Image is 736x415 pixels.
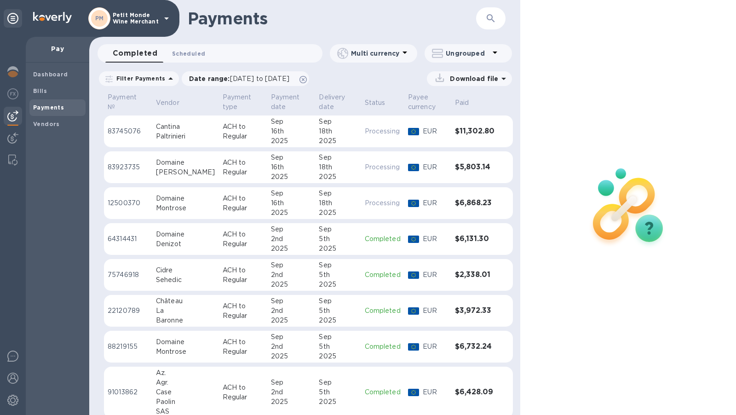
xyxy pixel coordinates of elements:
div: 2025 [271,244,312,254]
p: Multi currency [351,49,399,58]
p: Completed [365,342,401,352]
div: 2025 [319,208,357,218]
div: 2nd [271,306,312,316]
div: Sep [271,153,312,162]
p: EUR [423,162,448,172]
h3: $3,972.33 [455,306,494,315]
div: 2025 [319,397,357,407]
div: 2025 [271,316,312,325]
div: 16th [271,162,312,172]
div: Sep [319,153,357,162]
h3: $6,131.30 [455,235,494,243]
div: La [156,306,215,316]
div: Sehedic [156,275,215,285]
p: 12500370 [108,198,149,208]
span: Payment type [223,92,264,112]
p: Completed [365,270,401,280]
p: 91013862 [108,387,149,397]
p: Filter Payments [113,75,165,82]
div: 2nd [271,234,312,244]
p: ACH to Regular [223,337,264,357]
span: Completed [113,47,157,60]
div: Sep [271,189,312,198]
b: Bills [33,87,47,94]
h1: Payments [188,9,476,28]
span: Vendor [156,98,191,108]
div: 2025 [271,397,312,407]
span: Payee currency [408,92,448,112]
div: 2nd [271,270,312,280]
p: EUR [423,198,448,208]
p: ACH to Regular [223,158,264,177]
div: 5th [319,306,357,316]
p: 22120789 [108,306,149,316]
p: EUR [423,270,448,280]
div: Sep [319,117,357,127]
span: [DATE] to [DATE] [230,75,289,82]
span: Payment № [108,92,149,112]
div: Date range:[DATE] to [DATE] [182,71,309,86]
div: Domaine [156,194,215,203]
p: ACH to Regular [223,230,264,249]
div: 5th [319,387,357,397]
p: ACH to Regular [223,383,264,402]
div: 2025 [271,352,312,361]
div: Sep [271,260,312,270]
p: Completed [365,234,401,244]
div: 2025 [271,280,312,289]
p: EUR [423,127,448,136]
b: PM [95,15,104,22]
div: 2025 [271,136,312,146]
div: 2025 [271,172,312,182]
p: ACH to Regular [223,194,264,213]
h3: $6,868.23 [455,199,494,207]
p: Completed [365,306,401,316]
div: Domaine [156,158,215,167]
div: Sep [271,296,312,306]
h3: $5,803.14 [455,163,494,172]
p: Completed [365,387,401,397]
div: Sep [319,260,357,270]
div: Sep [271,378,312,387]
div: 2025 [271,208,312,218]
div: 18th [319,198,357,208]
div: Sep [319,296,357,306]
div: Paolin [156,397,215,407]
p: 64314431 [108,234,149,244]
p: Paid [455,98,469,108]
div: 2025 [319,172,357,182]
div: 2025 [319,136,357,146]
div: 2025 [319,316,357,325]
p: EUR [423,387,448,397]
p: Payee currency [408,92,436,112]
p: Pay [33,44,82,53]
div: Domaine [156,337,215,347]
p: 88219155 [108,342,149,352]
p: 83745076 [108,127,149,136]
p: Payment date [271,92,300,112]
div: 18th [319,127,357,136]
div: Sep [271,117,312,127]
p: ACH to Regular [223,122,264,141]
div: 16th [271,127,312,136]
div: Paltrinieri [156,132,215,141]
div: Denizot [156,239,215,249]
p: Download file [446,74,498,83]
div: Sep [271,225,312,234]
div: Sep [319,189,357,198]
p: Processing [365,162,401,172]
p: 75746918 [108,270,149,280]
p: Vendor [156,98,179,108]
div: 2025 [319,352,357,361]
b: Payments [33,104,64,111]
div: Montrose [156,347,215,357]
div: 2025 [319,280,357,289]
div: Cidre [156,265,215,275]
div: 2nd [271,387,312,397]
p: Delivery date [319,92,345,112]
b: Vendors [33,121,60,127]
p: Payment № [108,92,137,112]
p: Ungrouped [446,49,489,58]
div: Château [156,296,215,306]
div: 5th [319,270,357,280]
